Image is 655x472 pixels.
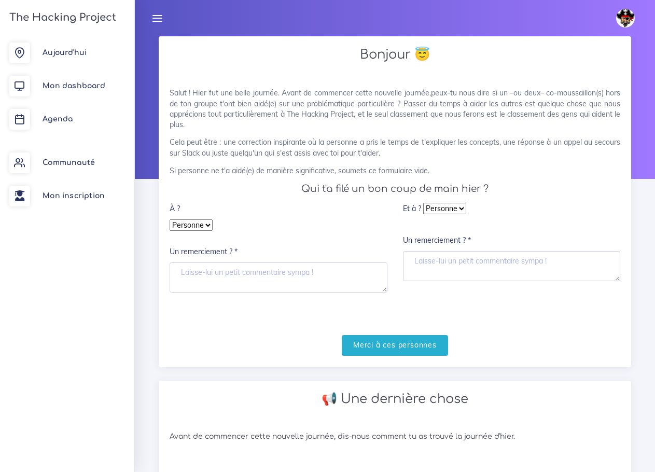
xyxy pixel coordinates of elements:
[342,335,448,356] input: Merci à ces personnes
[170,241,238,262] label: Un remerciement ? *
[43,192,105,200] span: Mon inscription
[616,9,635,27] img: avatar
[43,115,73,123] span: Agenda
[43,159,95,166] span: Communauté
[403,230,471,251] label: Un remerciement ? *
[43,49,87,57] span: Aujourd'hui
[170,433,620,441] h6: Avant de commencer cette nouvelle journée, dis-nous comment tu as trouvé la journée d'hier.
[43,82,105,90] span: Mon dashboard
[170,137,620,158] p: Cela peut être : une correction inspirante où la personne a pris le temps de t'expliquer les conc...
[170,47,620,62] h2: Bonjour 😇
[170,165,620,176] p: Si personne ne t'a aidé(e) de manière significative, soumets ce formulaire vide.
[170,392,620,407] h2: 📢 Une dernière chose
[170,198,180,219] label: À ?
[403,198,421,219] label: Et à ?
[170,88,620,130] p: Salut ! Hier fut une belle journée. Avant de commencer cette nouvelle journée,peux-tu nous dire s...
[170,183,620,195] h4: Qui t'a filé un bon coup de main hier ?
[6,12,116,23] h3: The Hacking Project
